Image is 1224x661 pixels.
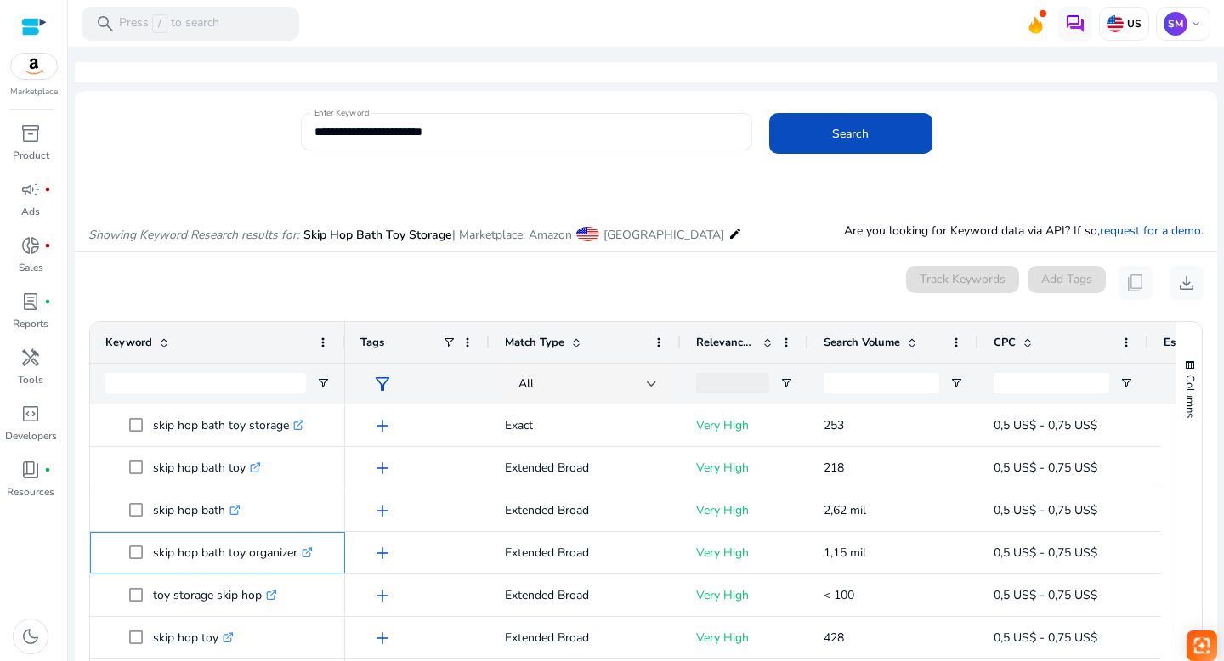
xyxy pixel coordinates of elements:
[13,316,48,331] p: Reports
[13,148,49,163] p: Product
[360,335,384,350] span: Tags
[44,466,51,473] span: fiber_manual_record
[372,585,393,606] span: add
[844,222,1204,240] p: Are you looking for Keyword data via API? If so, .
[505,335,564,350] span: Match Type
[824,417,844,433] span: 253
[1119,376,1133,390] button: Open Filter Menu
[994,502,1097,518] span: 0,5 US$ - 0,75 US$
[105,335,152,350] span: Keyword
[696,620,793,655] p: Very High
[372,500,393,521] span: add
[20,179,41,200] span: campaign
[21,204,40,219] p: Ads
[20,404,41,424] span: code_blocks
[20,123,41,144] span: inventory_2
[994,460,1097,476] span: 0,5 US$ - 0,75 US$
[696,578,793,613] p: Very High
[5,428,57,443] p: Developers
[505,408,666,443] p: Exact
[696,535,793,570] p: Very High
[20,291,41,312] span: lab_profile
[824,373,939,393] input: Search Volume Filter Input
[452,227,572,243] span: | Marketplace: Amazon
[994,335,1016,350] span: CPC
[7,484,54,500] p: Resources
[696,335,756,350] span: Relevance Score
[696,493,793,528] p: Very High
[314,107,369,119] mat-label: Enter Keyword
[44,186,51,193] span: fiber_manual_record
[11,54,57,79] img: amazon.svg
[728,223,742,244] mat-icon: edit
[832,125,869,143] span: Search
[1164,12,1187,36] p: SM
[10,86,58,99] p: Marketplace
[88,227,299,243] i: Showing Keyword Research results for:
[153,620,234,655] p: skip hop toy
[505,535,666,570] p: Extended Broad
[1189,17,1203,31] span: keyboard_arrow_down
[994,587,1097,603] span: 0,5 US$ - 0,75 US$
[372,628,393,648] span: add
[824,587,854,603] span: < 100
[696,450,793,485] p: Very High
[824,502,866,518] span: 2,62 mil
[518,376,534,392] span: All
[824,460,844,476] span: 218
[153,493,241,528] p: skip hop bath
[505,578,666,613] p: Extended Broad
[1107,15,1124,32] img: us.svg
[20,235,41,256] span: donut_small
[1182,375,1198,418] span: Columns
[372,458,393,478] span: add
[20,460,41,480] span: book_4
[153,450,261,485] p: skip hop bath toy
[153,535,313,570] p: skip hop bath toy organizer
[824,545,866,561] span: 1,15 mil
[949,376,963,390] button: Open Filter Menu
[303,227,452,243] span: Skip Hop Bath Toy Storage
[505,450,666,485] p: Extended Broad
[994,417,1097,433] span: 0,5 US$ - 0,75 US$
[824,630,844,646] span: 428
[1124,17,1142,31] p: US
[119,14,219,33] p: Press to search
[95,14,116,34] span: search
[105,373,306,393] input: Keyword Filter Input
[372,415,393,436] span: add
[153,408,304,443] p: skip hop bath toy storage
[1176,273,1197,293] span: download
[1100,223,1201,239] a: request for a demo
[152,14,167,33] span: /
[18,372,43,387] p: Tools
[20,347,41,368] span: handyman
[994,545,1097,561] span: 0,5 US$ - 0,75 US$
[603,227,724,243] span: [GEOGRAPHIC_DATA]
[994,373,1109,393] input: CPC Filter Input
[994,630,1097,646] span: 0,5 US$ - 0,75 US$
[696,408,793,443] p: Very High
[44,298,51,305] span: fiber_manual_record
[20,626,41,647] span: dark_mode
[19,260,43,275] p: Sales
[505,493,666,528] p: Extended Broad
[44,242,51,249] span: fiber_manual_record
[372,374,393,394] span: filter_alt
[153,578,277,613] p: toy storage skip hop
[316,376,330,390] button: Open Filter Menu
[769,113,932,154] button: Search
[779,376,793,390] button: Open Filter Menu
[1170,266,1204,300] button: download
[824,335,900,350] span: Search Volume
[372,543,393,563] span: add
[505,620,666,655] p: Extended Broad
